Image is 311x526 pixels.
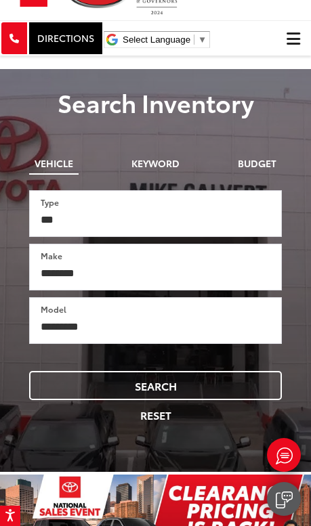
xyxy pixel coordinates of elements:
button: Reset [29,400,282,429]
label: Type [41,196,59,208]
h3: Search Inventory [10,89,301,116]
label: Model [41,303,66,315]
span: ▼ [198,35,207,45]
a: Text Us [267,482,301,516]
button: Click to show site navigation [276,21,311,56]
label: Make [41,250,62,261]
span: Select Language [123,35,190,45]
span: Budget [238,158,276,168]
a: Directions [28,21,104,56]
a: Select Language​ [123,35,207,45]
a: Live Chat [267,438,301,472]
span: Vehicle [35,158,73,168]
button: Search [29,371,282,400]
span: Keyword [131,158,180,168]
